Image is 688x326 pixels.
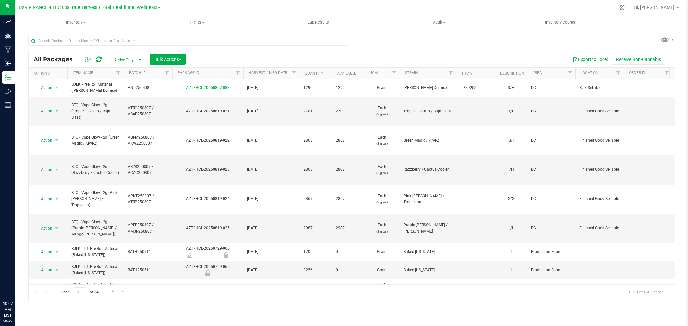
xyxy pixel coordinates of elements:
span: 0 [336,249,360,255]
span: [DATE] [247,249,296,255]
div: I [499,266,523,274]
span: Gram [368,85,396,91]
p: (2 g ea.) [368,140,396,147]
inline-svg: Grow [5,33,11,39]
span: 3256 [304,267,328,273]
a: Go to the next page [108,287,117,296]
span: Tropical Gelato / Baja Blast [404,108,452,114]
span: BATH250611 [128,267,168,273]
a: THC% [461,71,472,76]
span: 2987 [304,225,328,231]
a: Harvest / Mfg Date [248,71,287,75]
span: Gram [368,249,396,255]
p: (2 g ea.) [368,199,396,205]
span: Page of 84 [55,287,104,297]
span: select [53,83,61,92]
span: Bulk Actions [154,57,182,62]
span: AND250408 [128,85,168,91]
span: Finished Good Sellable [579,196,620,202]
span: select [53,136,61,145]
span: BTQ - Vape Glow - 2g (Tropical Gelato / Baja Blast) [71,102,120,121]
span: BULK - Inf. Pre-Roll Material (Baked [US_STATE]) [71,246,120,258]
inline-svg: Inventory [5,74,11,81]
span: Action [35,283,53,292]
span: select [53,247,61,256]
a: Filter [162,68,172,79]
div: Out for Testing [171,270,244,276]
span: 2868 [304,138,328,144]
a: Lab Results [258,15,379,29]
span: 2868 [336,138,360,144]
span: select [53,165,61,174]
p: 10:07 AM MST [3,301,13,318]
span: VPRB250807 / VMGR250807 [128,222,168,234]
span: VPKT250807 / VTRP250807 [128,193,168,205]
span: 2867 [304,196,328,202]
button: Bulk Actions [150,54,186,65]
span: Each [368,222,396,234]
div: Lab Sample [171,252,208,258]
a: Area [532,71,542,75]
div: AZTRHCL-20250819-024 [171,196,244,202]
a: Batch ID [129,71,146,75]
span: DC [531,85,572,91]
span: SG - Inf. Pre-Roll 7pk - 4.2g (Modified Banana) [71,282,120,294]
div: AZTRHCL-20250819-023 [171,167,244,173]
span: Green Magic / Kiwi-Z [404,138,452,144]
span: VGRM250807 / VKWZ250807 [128,134,168,147]
span: select [53,283,61,292]
span: Baked [US_STATE] [404,267,452,273]
span: Action [35,83,53,92]
a: Filter [113,68,124,79]
span: select [53,107,61,116]
span: DC [531,196,572,202]
span: Inventory Counts [536,19,584,25]
a: Available [337,71,356,76]
a: Package ID [177,71,199,75]
span: [DATE] [247,108,296,114]
span: Bulk Sellable [579,85,620,91]
input: Search Package ID, Item Name, SKU, Lot or Part Number... [28,36,347,46]
a: Filter [613,68,624,79]
a: AZTRHCL-20250807-083 [186,85,230,90]
span: Each [368,164,396,176]
span: VTRG250807 / VBAB250807 [128,105,168,117]
span: 2701 [336,108,360,114]
span: VRZB250807 / VCAC250807 [128,164,168,176]
span: 1 - 20 of 1665 items [623,287,668,297]
a: Filter [233,68,243,79]
span: BULK - Pre-Roll Material ([PERSON_NAME] Demise) [71,81,120,94]
div: AZTRHCL-20250819-021 [171,108,244,114]
span: 2808 [336,167,360,173]
p: (2 g ea.) [368,170,396,176]
span: BTQ - Vape Glow - 2g (Purple [PERSON_NAME] / Mango [PERSON_NAME]) [71,219,120,238]
a: Inventory Counts [500,15,621,29]
span: Hi, [PERSON_NAME]! [634,5,676,10]
a: Quantity [305,71,323,76]
a: Filter [662,68,672,79]
span: Pink [PERSON_NAME] / Tropicana [404,193,452,205]
span: [DATE] [247,167,296,173]
div: S/S [499,195,523,203]
inline-svg: Inbound [5,60,11,67]
span: select [53,265,61,274]
span: Action [35,224,53,233]
p: (2 g ea.) [368,228,396,235]
div: I [499,248,523,255]
span: Finished Good Sellable [579,225,620,231]
span: DC [531,167,572,173]
inline-svg: Outbound [5,88,11,94]
div: AZTRHCL-20250819-022 [171,138,244,144]
span: [DATE] [247,85,296,91]
span: 2867 [336,196,360,202]
span: 42.7900 [460,283,481,292]
inline-svg: Analytics [5,19,11,25]
span: Plants [137,19,257,25]
span: BTQ - Vape Glow - 2g (Razzberry / Cactus Cooler) [71,164,120,176]
span: 170 [304,249,328,255]
a: Filter [289,68,300,79]
span: Purple [PERSON_NAME] / [PERSON_NAME] [404,222,452,234]
a: Item Name [73,71,93,75]
button: Receive Non-Cannabis [612,54,665,65]
div: Out for Testing [208,252,244,258]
